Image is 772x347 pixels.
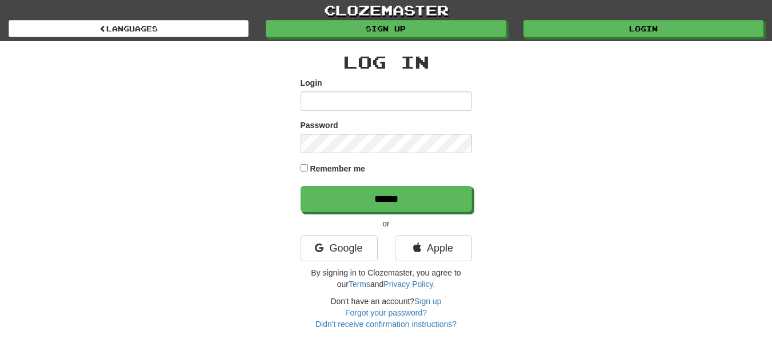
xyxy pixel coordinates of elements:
p: or [301,218,472,229]
a: Sign up [266,20,506,37]
a: Terms [349,280,370,289]
a: Sign up [414,297,441,306]
h2: Log In [301,53,472,71]
a: Login [523,20,763,37]
label: Login [301,77,322,89]
label: Remember me [310,163,365,174]
a: Apple [395,235,472,261]
a: Didn't receive confirmation instructions? [315,320,457,329]
label: Password [301,119,338,131]
a: Forgot your password? [345,308,427,317]
a: Google [301,235,378,261]
p: By signing in to Clozemaster, you agree to our and . [301,267,472,290]
div: Don't have an account? [301,296,472,330]
a: Languages [9,20,249,37]
a: Privacy Policy [383,280,433,289]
